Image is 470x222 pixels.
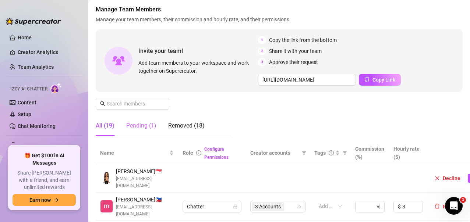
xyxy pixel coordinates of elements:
a: Content [18,100,36,105]
span: [EMAIL_ADDRESS][DOMAIN_NAME] [116,204,174,218]
span: Share [PERSON_NAME] with a friend, and earn unlimited rewards [13,169,76,191]
img: Yen [100,200,113,212]
span: Share it with your team [269,47,322,55]
a: Configure Permissions [204,147,229,160]
span: [EMAIL_ADDRESS][DOMAIN_NAME] [116,175,174,189]
span: copy [364,77,370,82]
span: Decline [443,175,460,181]
span: Name [100,149,168,157]
span: Earn now [29,197,51,203]
span: Izzy AI Chatter [10,86,47,93]
div: Removed (18) [168,121,205,130]
span: [PERSON_NAME] 🇸🇬 [116,167,174,175]
span: Copy Link [372,77,395,83]
th: Name [96,142,178,164]
span: 2 [258,47,266,55]
span: delete [435,204,440,209]
span: 1 [460,197,466,203]
span: Automations [18,139,70,151]
a: Chat Monitoring [18,123,56,129]
div: All (19) [96,121,114,130]
th: Commission (%) [351,142,389,164]
span: filter [300,147,308,158]
span: 3 Accounts [255,203,281,211]
span: Invite your team! [138,46,258,55]
span: Creator accounts [250,149,299,157]
input: Search members [107,100,159,108]
span: Role [183,150,193,156]
span: arrow-right [54,197,59,203]
button: Decline [432,174,463,183]
a: Creator Analytics [18,46,77,58]
span: 3 [258,58,266,66]
span: thunderbolt [10,142,15,148]
button: Remove [432,202,465,211]
span: search [100,101,105,106]
span: [PERSON_NAME] 🇵🇭 [116,196,174,204]
a: Setup [18,111,31,117]
span: Manage Team Members [96,5,463,14]
span: team [297,204,301,209]
a: Home [18,35,32,40]
span: 1 [258,36,266,44]
span: lock [233,204,237,209]
span: filter [343,151,347,155]
span: Approve their request [269,58,318,66]
img: Rosie [100,172,113,184]
span: close [435,176,440,181]
iframe: Intercom live chat [445,197,463,215]
span: Tags [314,149,326,157]
span: 🎁 Get $100 in AI Messages [13,152,76,166]
img: AI Chatter [50,83,62,93]
span: Copy the link from the bottom [269,36,337,44]
span: info-circle [196,150,201,155]
span: Add team members to your workspace and work together on Supercreator. [138,59,255,75]
span: Chatter [187,201,237,212]
img: logo-BBDzfeDw.svg [6,18,61,25]
button: Copy Link [359,74,401,86]
span: 3 Accounts [252,202,284,211]
div: Pending (1) [126,121,156,130]
span: Manage your team members, their commission and hourly rate, and their permissions. [96,15,463,24]
span: filter [341,147,349,158]
th: Hourly rate ($) [389,142,427,164]
button: Earn nowarrow-right [13,194,76,206]
span: Remove [443,204,462,210]
span: question-circle [329,150,334,155]
a: Team Analytics [18,64,54,70]
span: filter [302,151,306,155]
